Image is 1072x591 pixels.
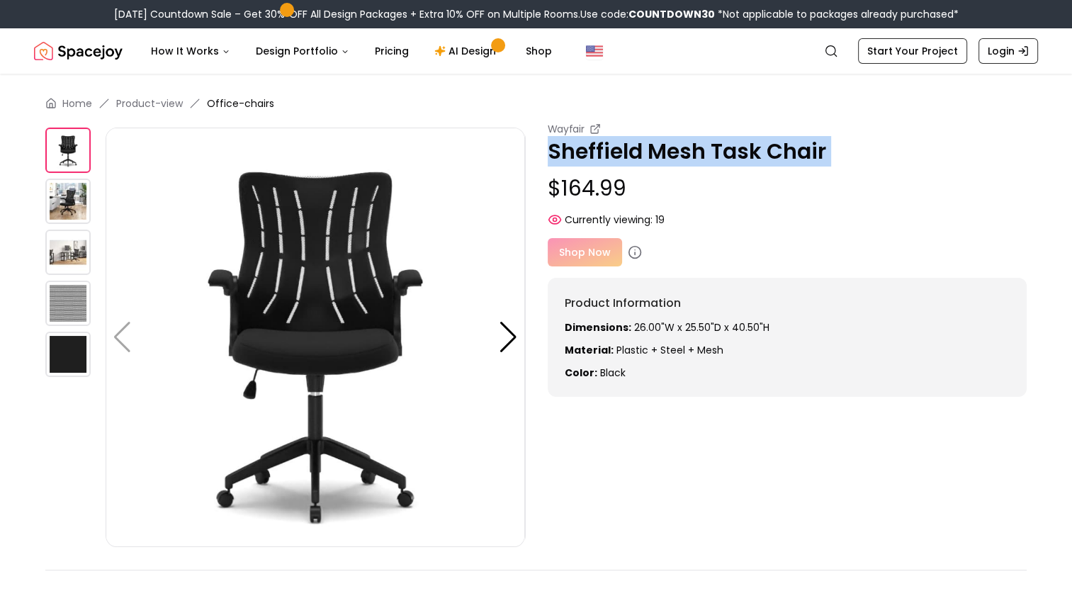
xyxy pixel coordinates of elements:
[106,128,525,547] img: https://storage.googleapis.com/spacejoy-main/assets/61b36e808aa921001d8bea9f/product_0_5n3j57lmgepm
[580,7,715,21] span: Use code:
[628,7,715,21] b: COUNTDOWN30
[207,96,274,111] span: Office-chairs
[140,37,242,65] button: How It Works
[45,128,91,173] img: https://storage.googleapis.com/spacejoy-main/assets/61b36e808aa921001d8bea9f/product_0_5n3j57lmgepm
[565,366,597,380] strong: Color:
[565,213,653,227] span: Currently viewing:
[586,43,603,60] img: United States
[34,37,123,65] img: Spacejoy Logo
[423,37,512,65] a: AI Design
[655,213,665,227] span: 19
[565,343,614,357] strong: Material:
[116,96,183,111] a: Product-view
[616,343,723,357] span: Plastic + Steel + Mesh
[45,179,91,224] img: https://storage.googleapis.com/spacejoy-main/assets/61b36e808aa921001d8bea9f/product_1_m2p0ipo5fi2d
[363,37,420,65] a: Pricing
[715,7,959,21] span: *Not applicable to packages already purchased*
[978,38,1038,64] a: Login
[565,295,1010,312] h6: Product Information
[45,281,91,326] img: https://storage.googleapis.com/spacejoy-main/assets/61b36e808aa921001d8bea9f/product_3_3e6e449849kb
[244,37,361,65] button: Design Portfolio
[548,139,1027,164] p: Sheffield Mesh Task Chair
[565,320,631,334] strong: Dimensions:
[45,96,1027,111] nav: breadcrumb
[514,37,563,65] a: Shop
[858,38,967,64] a: Start Your Project
[62,96,92,111] a: Home
[114,7,959,21] div: [DATE] Countdown Sale – Get 30% OFF All Design Packages + Extra 10% OFF on Multiple Rooms.
[34,37,123,65] a: Spacejoy
[548,176,1027,201] p: $164.99
[140,37,563,65] nav: Main
[45,230,91,275] img: https://storage.googleapis.com/spacejoy-main/assets/61b36e808aa921001d8bea9f/product_2_da4ck1jf9nmi
[565,320,1010,334] p: 26.00"W x 25.50"D x 40.50"H
[600,366,626,380] span: black
[45,332,91,377] img: https://storage.googleapis.com/spacejoy-main/assets/61b36e808aa921001d8bea9f/product_4_moa9chjc1bm
[548,122,585,136] small: Wayfair
[34,28,1038,74] nav: Global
